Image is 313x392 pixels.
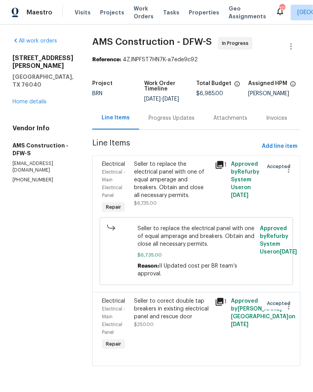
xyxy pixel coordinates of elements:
[231,298,295,327] span: Approved by [PERSON_NAME][GEOGRAPHIC_DATA] on
[266,114,287,122] div: Invoices
[229,5,266,20] span: Geo Assignments
[134,297,210,321] div: Seller to corect double tap breakers in existing electrical panel and rescue door
[213,114,247,122] div: Attachments
[197,81,232,86] h5: Total Budget
[92,91,102,96] span: BRN
[215,160,226,170] div: 1
[134,322,154,327] span: $250.00
[144,81,196,92] h5: Work Order Timeline
[234,81,240,91] span: The total cost of line items that have been proposed by Opendoor. This sum includes line items th...
[102,307,125,335] span: Electrical - Main Electrical Panel
[215,297,226,307] div: 1
[280,249,297,255] span: [DATE]
[92,81,113,86] h5: Project
[138,251,255,259] span: $6,735.00
[103,203,124,211] span: Repair
[231,161,259,198] span: Approved by Refurby System User on
[92,57,121,62] b: Reference:
[148,114,195,122] div: Progress Updates
[249,91,300,96] div: [PERSON_NAME]
[267,163,293,170] span: Accepted
[163,10,179,15] span: Tasks
[102,298,125,304] span: Electrical
[13,142,73,157] h5: AMS Construction - DFW-S
[102,161,125,167] span: Electrical
[13,99,47,105] a: Home details
[189,9,219,16] span: Properties
[138,263,159,269] span: Reason:
[134,201,157,206] span: $6,735.00
[102,114,130,122] div: Line Items
[13,73,73,89] h5: [GEOGRAPHIC_DATA], TX 76040
[27,9,52,16] span: Maestro
[144,96,161,102] span: [DATE]
[75,9,91,16] span: Visits
[13,54,73,70] h2: [STREET_ADDRESS][PERSON_NAME]
[13,38,57,44] a: All work orders
[163,96,179,102] span: [DATE]
[197,91,224,96] span: $6,985.00
[100,9,124,16] span: Projects
[259,139,300,154] button: Add line item
[138,225,255,248] span: Seller to replace the electrical panel with one of equal amperage and breakers. Obtain and close ...
[144,96,179,102] span: -
[134,160,210,199] div: Seller to replace the electrical panel with one of equal amperage and breakers. Obtain and close ...
[92,56,300,64] div: 4ZJNPFST7HN7K-a7ede9c92
[279,5,285,12] div: 127
[13,177,73,183] p: [PHONE_NUMBER]
[249,81,288,86] h5: Assigned HPM
[102,170,125,198] span: Electrical - Main Electrical Panel
[260,226,297,255] span: Approved by Refurby System User on
[92,139,259,154] span: Line Items
[13,160,73,174] p: [EMAIL_ADDRESS][DOMAIN_NAME]
[262,142,297,151] span: Add line item
[222,39,252,47] span: In Progress
[267,300,293,307] span: Accepted
[231,322,249,327] span: [DATE]
[92,37,212,46] span: AMS Construction - DFW-S
[103,340,124,348] span: Repair
[231,193,249,198] span: [DATE]
[138,263,237,277] span: II Updated cost per BR team’s approval.
[134,5,154,20] span: Work Orders
[290,81,296,91] span: The hpm assigned to this work order.
[13,124,73,132] h4: Vendor Info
